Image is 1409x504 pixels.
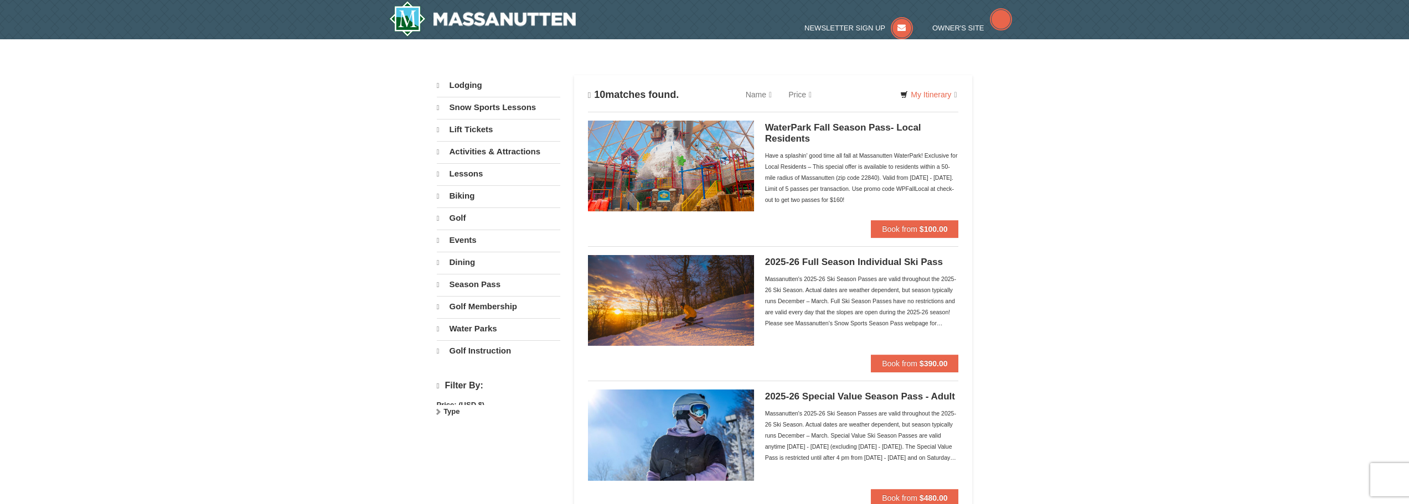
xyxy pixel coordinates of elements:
img: Massanutten Resort Logo [389,1,576,37]
h5: 2025-26 Special Value Season Pass - Adult [765,391,959,402]
div: Massanutten's 2025-26 Ski Season Passes are valid throughout the 2025-26 Ski Season. Actual dates... [765,273,959,329]
a: Name [737,84,780,106]
a: Lift Tickets [437,119,560,140]
strong: $390.00 [920,359,948,368]
a: Season Pass [437,274,560,295]
a: Golf Membership [437,296,560,317]
button: Book from $390.00 [871,355,958,372]
span: Owner's Site [932,24,984,32]
a: Massanutten Resort [389,1,576,37]
a: Biking [437,185,560,206]
a: My Itinerary [893,86,964,103]
span: Book from [882,359,917,368]
a: Price [780,84,820,106]
a: Water Parks [437,318,560,339]
a: Events [437,230,560,251]
a: Golf [437,207,560,228]
img: 6619937-198-dda1df27.jpg [588,389,754,480]
div: Massanutten's 2025-26 Ski Season Passes are valid throughout the 2025-26 Ski Season. Actual dates... [765,408,959,463]
button: Book from $100.00 [871,220,958,238]
span: Newsletter Sign Up [804,24,885,32]
a: Lessons [437,163,560,184]
img: 6619937-212-8c750e5f.jpg [588,121,754,211]
strong: Price: (USD $) [437,401,485,409]
strong: $100.00 [920,225,948,233]
span: Book from [882,493,917,502]
h5: WaterPark Fall Season Pass- Local Residents [765,122,959,144]
a: Lodging [437,75,560,96]
div: Have a splashin' good time all fall at Massanutten WaterPark! Exclusive for Local Residents – Thi... [765,150,959,205]
a: Activities & Attractions [437,141,560,162]
a: Golf Instruction [437,340,560,361]
a: Newsletter Sign Up [804,24,913,32]
strong: $480.00 [920,493,948,502]
a: Owner's Site [932,24,1012,32]
h4: Filter By: [437,381,560,391]
strong: Type [443,407,460,415]
a: Snow Sports Lessons [437,97,560,118]
a: Dining [437,252,560,273]
span: Book from [882,225,917,233]
h5: 2025-26 Full Season Individual Ski Pass [765,257,959,268]
img: 6619937-208-2295c65e.jpg [588,255,754,346]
